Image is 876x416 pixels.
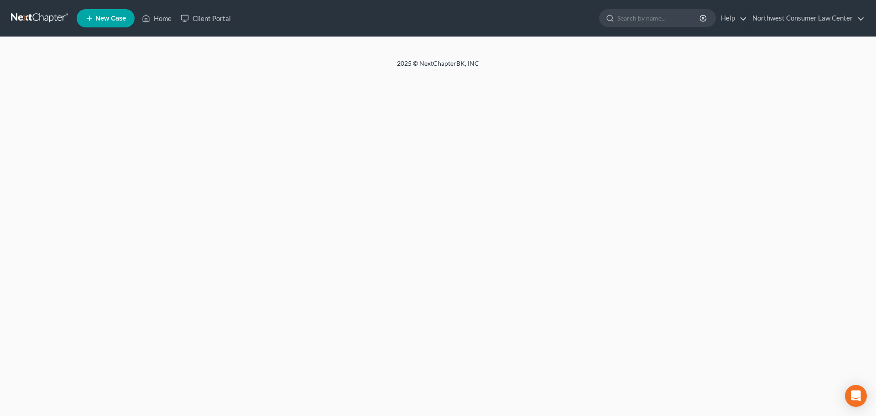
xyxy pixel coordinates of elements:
input: Search by name... [617,10,701,26]
a: Northwest Consumer Law Center [748,10,865,26]
a: Help [716,10,747,26]
div: Open Intercom Messenger [845,385,867,407]
a: Home [137,10,176,26]
span: New Case [95,15,126,22]
a: Client Portal [176,10,235,26]
div: 2025 © NextChapterBK, INC [178,59,698,75]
